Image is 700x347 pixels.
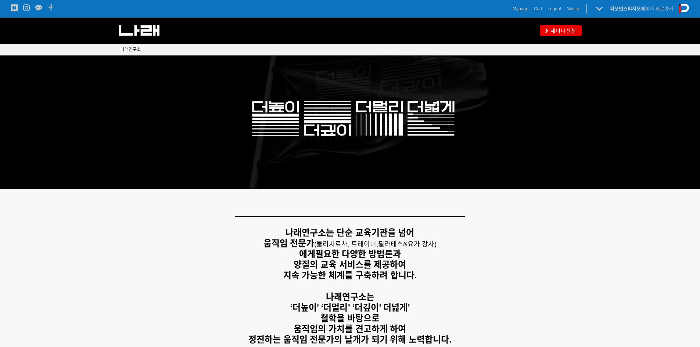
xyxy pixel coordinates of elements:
[534,5,542,12] a: Cart
[540,25,582,36] a: 세미나신청
[610,6,673,11] a: 퍼포먼스피지오페이지 바로가기
[263,238,315,248] strong: 움직임 전문가
[294,324,406,334] strong: 움직임의 가치를 견고하게 하여
[567,5,579,12] a: Notice
[378,241,437,248] span: 필라테스&요가 강사)
[294,260,406,270] strong: 양질의 교육 서비스를 제공하여
[315,249,401,259] strong: 필요한 다양한 방법론과
[121,47,141,52] span: 나래연구소
[283,270,417,280] strong: 지속 가능한 체계를 구축하려 합니다.
[610,6,641,11] strong: 퍼포먼스피지오
[286,228,414,238] strong: 나래연구소는 단순 교육기관을 넘어
[548,27,576,35] span: 세미나신청
[320,313,380,323] strong: 철학을 바탕으로
[326,292,374,302] strong: 나래연구소는
[548,5,561,12] a: Logout
[316,241,378,248] span: 물리치료사, 트레이너,
[314,241,378,248] span: (
[299,249,315,259] strong: 에게
[290,303,410,312] strong: ‘더높이’ ‘더멀리’ ‘더깊이’ 더넓게’
[248,335,452,344] strong: 정진하는 움직임 전문가의 날개가 되기 위해 노력합니다.
[513,5,528,12] a: Mypage
[121,46,141,53] a: 나래연구소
